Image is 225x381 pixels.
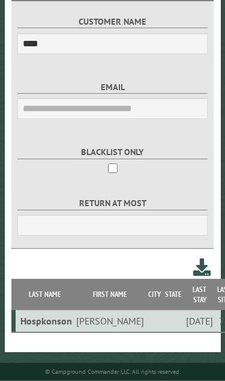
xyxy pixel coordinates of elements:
th: City [146,279,163,310]
small: © Campground Commander LLC. All rights reserved. [45,368,181,376]
label: Customer Name [17,15,208,29]
a: Download this customer list (.csv) [193,256,211,278]
th: Last Stay [184,279,215,310]
div: [DATE] [186,315,213,327]
th: First Name [74,279,146,310]
th: State [163,279,185,310]
label: Return at most [17,197,208,210]
th: Last Name [16,279,74,310]
td: [PERSON_NAME] [74,310,146,332]
td: Hospkonson [16,310,74,332]
label: Blacklist only [17,145,208,159]
label: Email [17,81,208,94]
